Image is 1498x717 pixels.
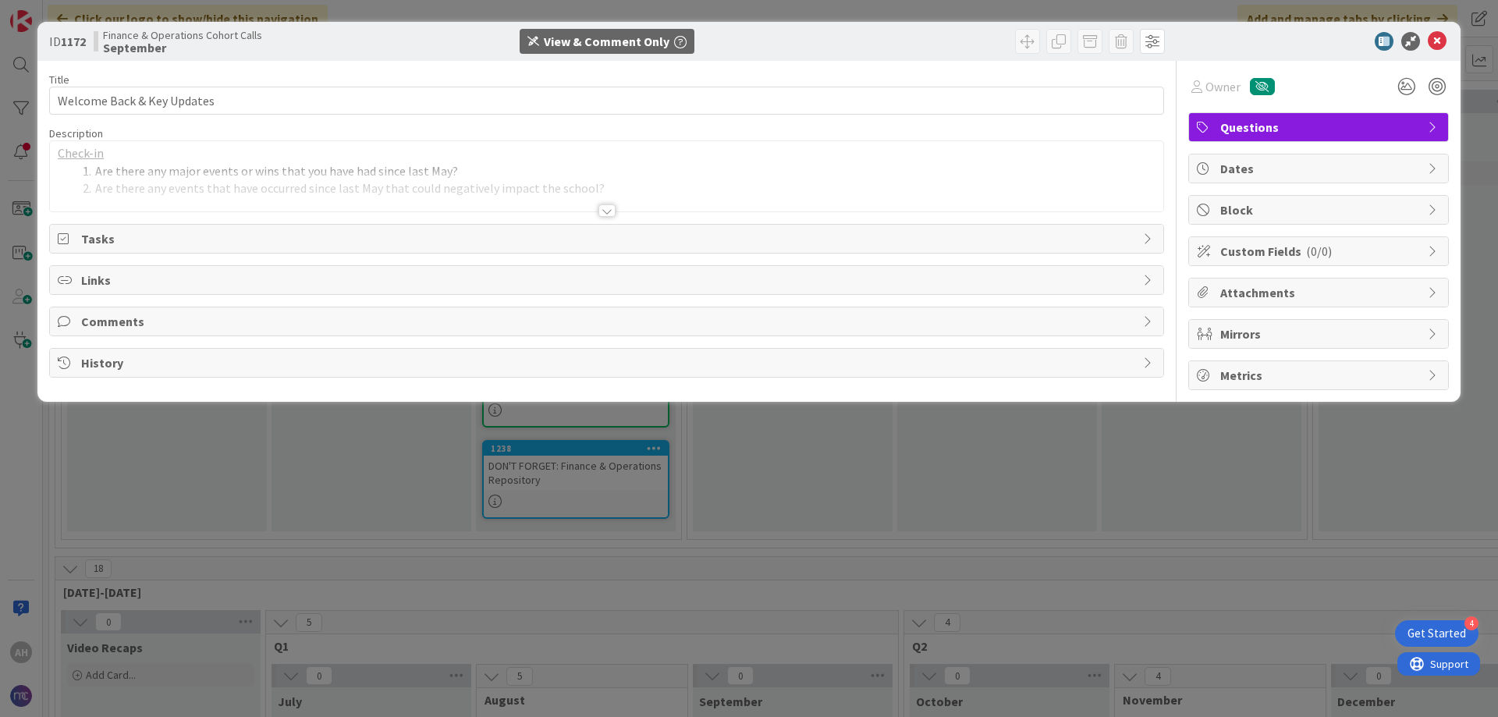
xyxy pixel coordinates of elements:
span: Tasks [81,229,1135,248]
span: Owner [1205,77,1241,96]
span: History [81,353,1135,372]
span: Metrics [1220,366,1420,385]
span: ( 0/0 ) [1306,243,1332,259]
div: 4 [1464,616,1478,630]
span: Comments [81,312,1135,331]
div: View & Comment Only [544,32,669,51]
u: Check-in [58,145,104,161]
b: 1172 [61,34,86,49]
span: Attachments [1220,283,1420,302]
span: Support [33,2,71,21]
span: Mirrors [1220,325,1420,343]
span: Questions [1220,118,1420,137]
span: Links [81,271,1135,289]
span: Dates [1220,159,1420,178]
div: Open Get Started checklist, remaining modules: 4 [1395,620,1478,647]
span: Custom Fields [1220,242,1420,261]
li: Are there any major events or wins that you have had since last May? [76,162,1155,180]
span: Finance & Operations Cohort Calls [103,29,262,41]
label: Title [49,73,69,87]
b: September [103,41,262,54]
span: ID [49,32,86,51]
span: Block [1220,201,1420,219]
input: type card name here... [49,87,1164,115]
div: Get Started [1407,626,1466,641]
span: Description [49,126,103,140]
